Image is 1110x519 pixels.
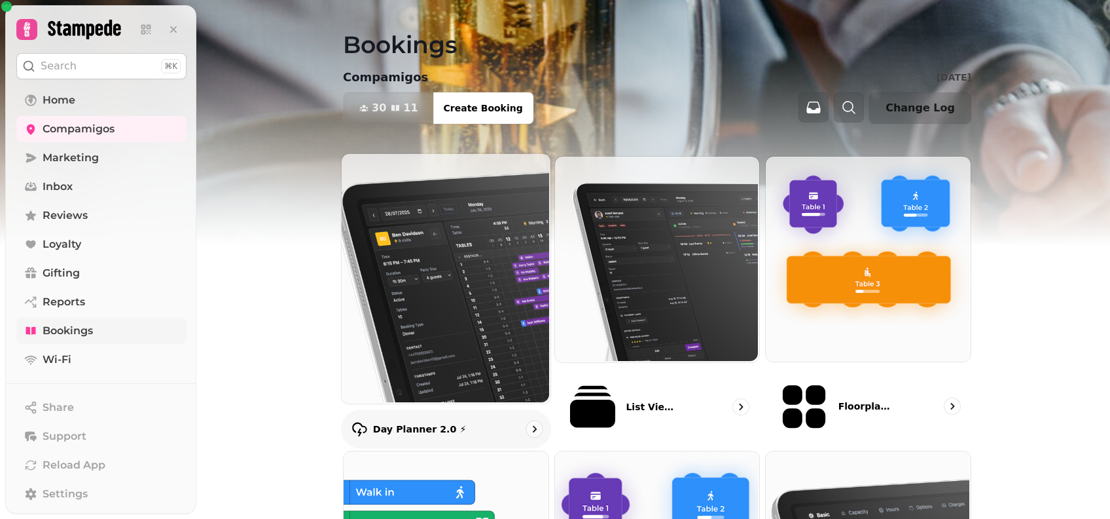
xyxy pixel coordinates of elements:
a: Bookings [16,318,187,344]
button: Change Log [869,92,971,124]
span: Settings [43,486,88,502]
a: Loyalty [16,231,187,258]
a: Gifting [16,260,187,286]
button: Support [16,423,187,450]
button: 3011 [344,92,434,124]
span: Create Booking [444,104,523,113]
span: Marketing [43,150,99,166]
a: Home [16,87,187,113]
button: Reload App [16,452,187,478]
span: 11 [403,103,418,113]
p: Floorplan 2.0 ⚡ (New) [838,400,893,413]
button: Share [16,394,187,421]
span: Loyalty [43,237,81,252]
span: Bookings [43,323,93,339]
span: Support [43,429,86,444]
img: List View 2.0 ⚡ (New) [554,155,759,361]
button: Create Booking [433,92,533,124]
span: Home [43,92,75,108]
a: Marketing [16,145,187,171]
a: List View 2.0 ⚡ (New)List View 2.0 ⚡ (New) [554,156,761,446]
a: Inbox [16,174,187,200]
a: Reviews [16,202,187,229]
p: Day Planner 2.0 ⚡ [373,423,467,436]
span: Share [43,400,74,415]
span: Change Log [886,103,955,113]
a: Wi-Fi [16,347,187,373]
svg: go to [734,400,747,413]
p: Compamigos [343,68,428,86]
img: Floorplan 2.0 ⚡ (New) [764,155,969,360]
div: ⌘K [161,59,181,73]
img: Day Planner 2.0 ⚡ [340,153,549,403]
span: Reports [43,294,85,310]
p: Search [41,58,77,74]
span: Reviews [43,208,88,223]
span: 30 [372,103,386,113]
a: Floorplan 2.0 ⚡ (New)Floorplan 2.0 ⚡ (New) [765,156,971,446]
svg: go to [946,400,959,413]
span: Inbox [43,179,73,195]
span: Reload App [43,457,105,473]
a: Day Planner 2.0 ⚡Day Planner 2.0 ⚡ [341,153,551,449]
a: Reports [16,289,187,315]
p: [DATE] [937,71,971,84]
a: Compamigos [16,116,187,142]
a: Settings [16,481,187,507]
button: Search⌘K [16,53,187,79]
svg: go to [528,423,541,436]
p: List View 2.0 ⚡ (New) [626,400,679,413]
span: Gifting [43,265,80,281]
span: Wi-Fi [43,352,71,368]
span: Compamigos [43,121,115,137]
